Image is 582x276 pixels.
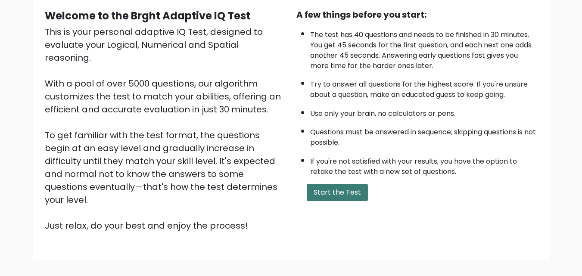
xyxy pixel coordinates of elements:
li: Try to answer all questions for the highest score. If you're unsure about a question, make an edu... [310,75,538,100]
b: Welcome to the Brght Adaptive IQ Test [45,9,250,23]
div: This is your personal adaptive IQ Test, designed to evaluate your Logical, Numerical and Spatial ... [45,25,286,232]
button: Start the Test [307,184,368,201]
li: The test has 40 questions and needs to be finished in 30 minutes. You get 45 seconds for the firs... [310,25,538,71]
li: If you're not satisfied with your results, you have the option to retake the test with a new set ... [310,152,538,177]
div: A few things before you start: [296,8,538,21]
li: Questions must be answered in sequence; skipping questions is not possible. [310,123,538,148]
li: Use only your brain, no calculators or pens. [310,104,538,119]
